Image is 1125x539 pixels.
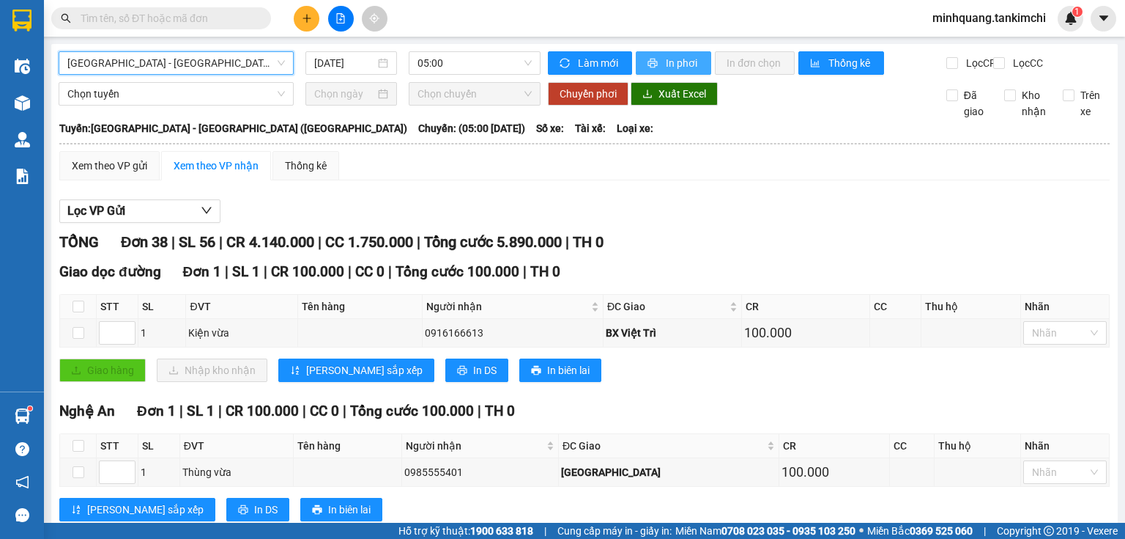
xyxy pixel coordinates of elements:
[548,82,628,106] button: Chuyển phơi
[350,403,474,419] span: Tổng cước 100.000
[174,158,259,174] div: Xem theo VP nhận
[867,523,973,539] span: Miền Bắc
[278,359,434,382] button: sort-ascending[PERSON_NAME] sắp xếp
[1074,87,1110,120] span: Trên xe
[417,233,420,251] span: |
[343,403,346,419] span: |
[302,403,306,419] span: |
[254,502,278,518] span: In DS
[348,263,352,280] span: |
[300,498,382,521] button: printerIn biên lai
[396,263,519,280] span: Tổng cước 100.000
[97,295,138,319] th: STT
[798,51,884,75] button: bar-chartThống kê
[1007,55,1045,71] span: Lọc CC
[536,120,564,136] span: Số xe:
[310,403,339,419] span: CC 0
[362,6,387,32] button: aim
[226,233,314,251] span: CR 4.140.000
[294,434,401,458] th: Tên hàng
[201,205,212,216] span: down
[519,359,601,382] button: printerIn biên lai
[67,83,285,105] span: Chọn tuyến
[15,59,30,74] img: warehouse-icon
[617,120,653,136] span: Loại xe:
[15,95,30,111] img: warehouse-icon
[890,434,935,458] th: CC
[573,233,604,251] span: TH 0
[187,403,215,419] span: SL 1
[418,120,525,136] span: Chuyến: (05:00 [DATE])
[138,434,180,458] th: SL
[425,325,601,341] div: 0916166613
[647,58,660,70] span: printer
[544,523,546,539] span: |
[523,263,527,280] span: |
[72,158,147,174] div: Xem theo VP gửi
[138,295,186,319] th: SL
[180,434,294,458] th: ĐVT
[15,475,29,489] span: notification
[59,403,115,419] span: Nghệ An
[59,199,220,223] button: Lọc VP Gửi
[314,86,374,102] input: Chọn ngày
[67,202,125,220] span: Lọc VP Gửi
[1064,12,1077,25] img: icon-new-feature
[631,82,718,106] button: downloadXuất Excel
[781,462,887,483] div: 100.000
[426,298,588,315] span: Người nhận
[666,55,699,71] span: In phơi
[226,498,289,521] button: printerIn DS
[271,263,344,280] span: CR 100.000
[1044,526,1054,536] span: copyright
[398,523,533,539] span: Hỗ trợ kỹ thuật:
[606,325,739,341] div: BX Việt Trì
[141,325,183,341] div: 1
[335,13,346,23] span: file-add
[15,132,30,147] img: warehouse-icon
[417,83,532,105] span: Chọn chuyến
[560,58,572,70] span: sync
[328,502,371,518] span: In biên lai
[457,365,467,377] span: printer
[984,523,986,539] span: |
[870,295,921,319] th: CC
[921,295,1021,319] th: Thu hộ
[575,120,606,136] span: Tài xế:
[294,6,319,32] button: plus
[325,233,413,251] span: CC 1.750.000
[232,263,260,280] span: SL 1
[1097,12,1110,25] span: caret-down
[298,295,423,319] th: Tên hàng
[59,233,99,251] span: TỔNG
[137,403,176,419] span: Đơn 1
[557,523,672,539] span: Cung cấp máy in - giấy in:
[238,505,248,516] span: printer
[445,359,508,382] button: printerIn DS
[225,263,229,280] span: |
[141,464,177,480] div: 1
[61,13,71,23] span: search
[15,508,29,522] span: message
[607,298,727,315] span: ĐC Giao
[675,523,855,539] span: Miền Nam
[1025,438,1105,454] div: Nhãn
[285,158,327,174] div: Thống kê
[424,233,562,251] span: Tổng cước 5.890.000
[935,434,1021,458] th: Thu hộ
[355,263,385,280] span: CC 0
[97,434,138,458] th: STT
[958,87,994,120] span: Đã giao
[578,55,620,71] span: Làm mới
[328,6,354,32] button: file-add
[1016,87,1052,120] span: Kho nhận
[71,505,81,516] span: sort-ascending
[306,362,423,378] span: [PERSON_NAME] sắp xếp
[1074,7,1080,17] span: 1
[188,325,295,341] div: Kiện vừa
[561,464,776,480] div: [GEOGRAPHIC_DATA]
[157,359,267,382] button: downloadNhập kho nhận
[264,263,267,280] span: |
[547,362,590,378] span: In biên lai
[314,55,374,71] input: 12/10/2025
